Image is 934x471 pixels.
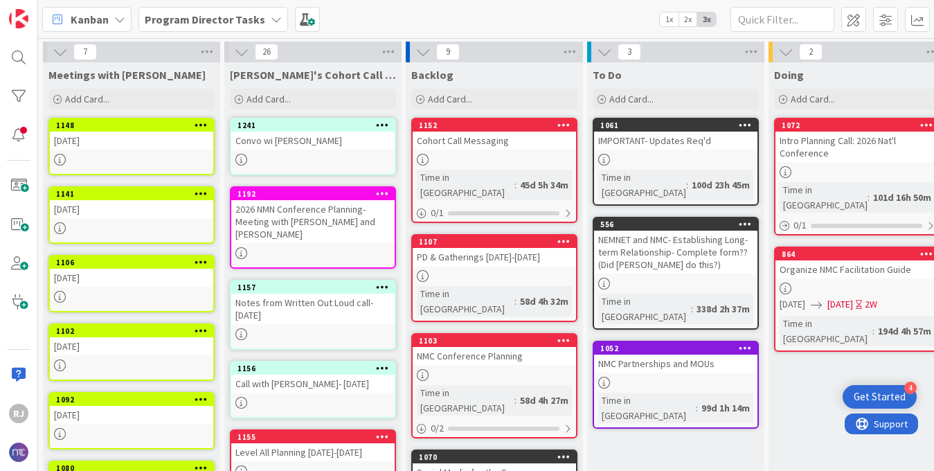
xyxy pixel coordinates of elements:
[799,44,823,60] span: 2
[231,119,395,132] div: 1241
[594,132,757,150] div: IMPORTANT- Updates Req'd
[231,132,395,150] div: Convo wi [PERSON_NAME]
[419,336,576,346] div: 1103
[413,235,576,248] div: 1107
[246,93,291,105] span: Add Card...
[50,119,213,150] div: 1148[DATE]
[517,177,572,193] div: 45d 5h 34m
[48,323,215,381] a: 1102[DATE]
[50,132,213,150] div: [DATE]
[413,132,576,150] div: Cohort Call Messaging
[413,335,576,365] div: 1103NMC Conference Planning
[50,325,213,355] div: 1102[DATE]
[593,341,759,429] a: 1052NMC Partnerships and MOUsTime in [GEOGRAPHIC_DATA]:99d 1h 14m
[9,443,28,462] img: avatar
[697,12,716,26] span: 3x
[56,189,213,199] div: 1141
[419,121,576,130] div: 1152
[904,382,917,394] div: 4
[868,190,870,205] span: :
[594,119,757,150] div: 1061IMPORTANT- Updates Req'd
[50,337,213,355] div: [DATE]
[50,393,213,424] div: 1092[DATE]
[417,385,514,416] div: Time in [GEOGRAPHIC_DATA]
[231,119,395,150] div: 1241Convo wi [PERSON_NAME]
[413,347,576,365] div: NMC Conference Planning
[598,393,696,423] div: Time in [GEOGRAPHIC_DATA]
[413,235,576,266] div: 1107PD & Gatherings [DATE]-[DATE]
[872,323,874,339] span: :
[50,269,213,287] div: [DATE]
[231,362,395,393] div: 1156Call with [PERSON_NAME]- [DATE]
[237,283,395,292] div: 1157
[593,118,759,206] a: 1061IMPORTANT- Updates Req'dTime in [GEOGRAPHIC_DATA]:100d 23h 45m
[231,200,395,243] div: 2026 NMN Conference Planning- Meeting with [PERSON_NAME] and [PERSON_NAME]
[9,404,28,423] div: RJ
[50,393,213,406] div: 1092
[431,206,444,220] span: 0 / 1
[594,119,757,132] div: 1061
[231,431,395,461] div: 1155Level All Planning [DATE]-[DATE]
[774,68,804,82] span: Doing
[594,231,757,274] div: NEMNET and NMC- Establishing Long-term Relationship- Complete form?? (Did [PERSON_NAME] do this?)
[29,2,63,19] span: Support
[517,393,572,408] div: 58d 4h 27m
[50,256,213,287] div: 1106[DATE]
[231,431,395,443] div: 1155
[50,256,213,269] div: 1106
[413,335,576,347] div: 1103
[231,294,395,324] div: Notes from Written Out Loud call- [DATE]
[413,451,576,463] div: 1070
[413,248,576,266] div: PD & Gatherings [DATE]-[DATE]
[693,301,753,317] div: 338d 2h 37m
[436,44,460,60] span: 9
[145,12,265,26] b: Program Director Tasks
[237,189,395,199] div: 1192
[598,294,691,324] div: Time in [GEOGRAPHIC_DATA]
[428,93,472,105] span: Add Card...
[594,342,757,373] div: 1052NMC Partnerships and MOUs
[417,286,514,317] div: Time in [GEOGRAPHIC_DATA]
[48,392,215,450] a: 1092[DATE]
[598,170,686,200] div: Time in [GEOGRAPHIC_DATA]
[594,342,757,355] div: 1052
[231,362,395,375] div: 1156
[50,406,213,424] div: [DATE]
[231,188,395,243] div: 11922026 NMN Conference Planning- Meeting with [PERSON_NAME] and [PERSON_NAME]
[854,390,906,404] div: Get Started
[660,12,679,26] span: 1x
[9,9,28,28] img: Visit kanbanzone.com
[413,420,576,437] div: 0/2
[411,68,453,82] span: Backlog
[431,421,444,436] span: 0 / 2
[600,220,757,229] div: 556
[600,121,757,130] div: 1061
[514,294,517,309] span: :
[230,280,396,350] a: 1157Notes from Written Out Loud call- [DATE]
[48,68,206,82] span: Meetings with Danny
[231,443,395,461] div: Level All Planning [DATE]-[DATE]
[50,188,213,200] div: 1141
[237,364,395,373] div: 1156
[56,326,213,336] div: 1102
[56,121,213,130] div: 1148
[594,218,757,231] div: 556
[618,44,641,60] span: 3
[594,218,757,274] div: 556NEMNET and NMC- Establishing Long-term Relationship- Complete form?? (Did [PERSON_NAME] do this?)
[413,204,576,222] div: 0/1
[594,355,757,373] div: NMC Partnerships and MOUs
[865,297,877,312] div: 2W
[411,118,577,223] a: 1152Cohort Call MessagingTime in [GEOGRAPHIC_DATA]:45d 5h 34m0/1
[50,200,213,218] div: [DATE]
[237,121,395,130] div: 1241
[50,119,213,132] div: 1148
[230,186,396,269] a: 11922026 NMN Conference Planning- Meeting with [PERSON_NAME] and [PERSON_NAME]
[686,177,688,193] span: :
[231,281,395,294] div: 1157
[417,170,514,200] div: Time in [GEOGRAPHIC_DATA]
[517,294,572,309] div: 58d 4h 32m
[780,182,868,213] div: Time in [GEOGRAPHIC_DATA]
[609,93,654,105] span: Add Card...
[419,237,576,247] div: 1107
[231,375,395,393] div: Call with [PERSON_NAME]- [DATE]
